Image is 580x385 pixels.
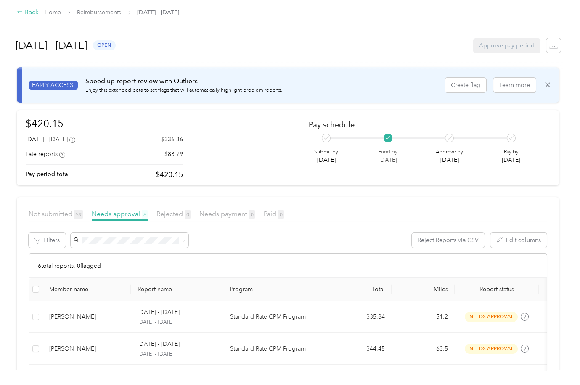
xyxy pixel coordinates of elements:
div: Back [17,8,39,18]
div: Late reports [26,150,65,158]
span: needs approval [465,312,518,322]
div: 6 total reports, 0 flagged [29,254,547,278]
h1: $420.15 [26,116,183,131]
h2: Pay schedule [309,120,536,129]
iframe: Everlance-gr Chat Button Frame [533,338,580,385]
span: Needs approval [92,210,148,218]
td: $35.84 [328,301,392,333]
div: [PERSON_NAME] [49,344,124,353]
h1: [DATE] - [DATE] [16,35,87,55]
span: Needs payment [199,210,255,218]
p: [DATE] [436,156,463,164]
span: Report status [461,286,532,293]
div: [PERSON_NAME] [49,312,124,322]
div: Member name [49,286,124,293]
span: Paid [264,210,284,218]
span: 0 [185,210,191,219]
p: [DATE] - [DATE] [138,351,217,358]
span: needs approval [465,344,518,353]
p: [DATE] - [DATE] [138,308,180,317]
span: EARLY ACCESS! [29,81,78,90]
p: [DATE] [502,156,520,164]
span: open [93,40,116,50]
p: $83.79 [164,150,183,158]
td: Standard Rate CPM Program [223,301,328,333]
button: Filters [29,233,66,248]
span: 6 [142,210,148,219]
p: Standard Rate CPM Program [230,312,322,322]
p: [DATE] - [DATE] [138,319,217,326]
p: [DATE] [379,156,397,164]
div: Total [335,286,385,293]
p: Enjoy this extended beta to set flags that will automatically highlight problem reports. [85,87,282,94]
th: Program [223,278,328,301]
div: Miles [398,286,448,293]
span: 0 [278,210,284,219]
a: Reimbursements [77,9,121,16]
span: Rejected [156,210,191,218]
p: [DATE] [314,156,338,164]
td: 51.2 [392,301,455,333]
p: Submit by [314,148,338,156]
p: Speed up report review with Outliers [85,76,282,87]
button: Create flag [445,78,486,92]
span: 59 [74,210,83,219]
button: Learn more [493,78,536,92]
p: Pay period total [26,170,70,179]
span: [DATE] - [DATE] [137,8,179,17]
td: 63.5 [392,333,455,365]
th: Report name [131,278,223,301]
td: Standard Rate CPM Program [223,333,328,365]
p: $336.36 [161,135,183,144]
div: [DATE] - [DATE] [26,135,75,144]
button: Edit columns [490,233,547,248]
a: Home [45,9,61,16]
p: Approve by [436,148,463,156]
span: 0 [249,210,255,219]
p: $420.15 [156,169,183,180]
p: Fund by [379,148,397,156]
button: Reject Reports via CSV [412,233,485,248]
th: Member name [42,278,131,301]
p: Standard Rate CPM Program [230,344,322,353]
span: Not submitted [29,210,83,218]
td: $44.45 [328,333,392,365]
p: [DATE] - [DATE] [138,340,180,349]
p: Pay by [502,148,520,156]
